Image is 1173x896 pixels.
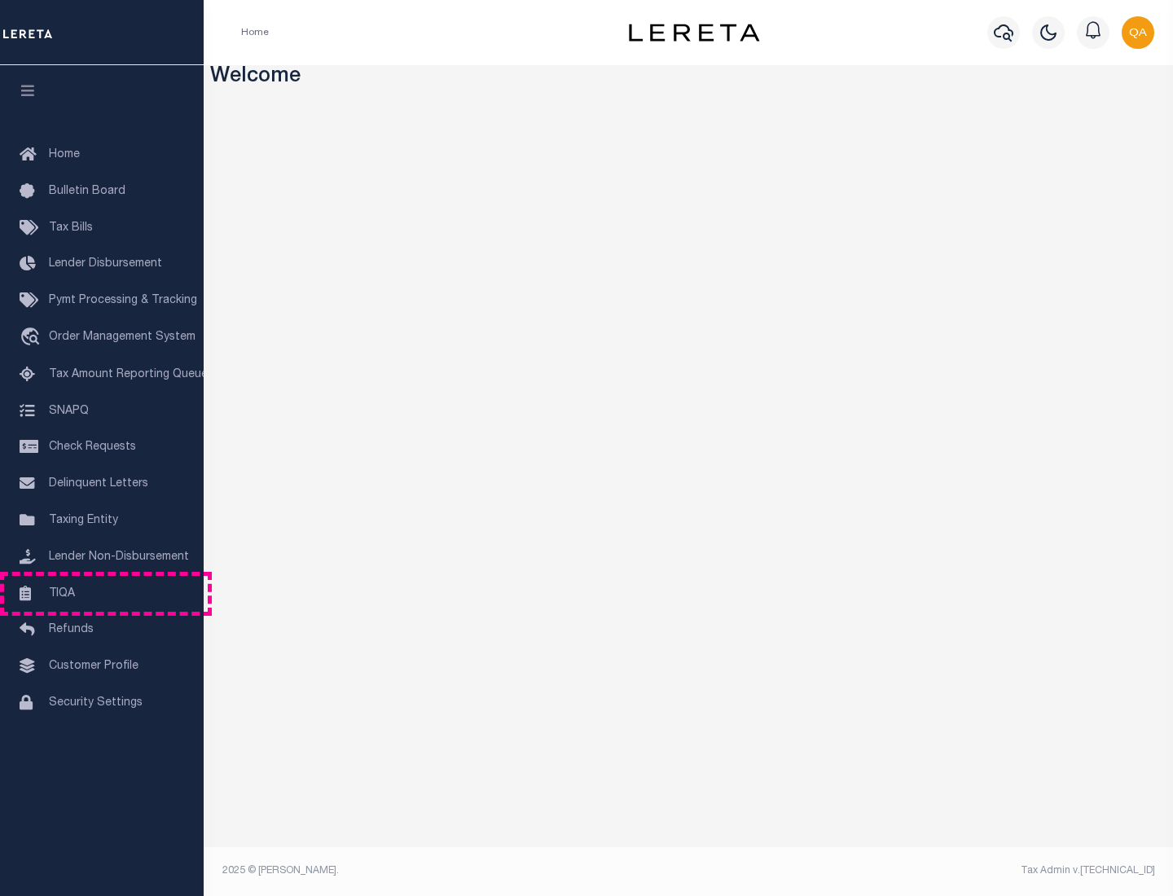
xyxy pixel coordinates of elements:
[49,222,93,234] span: Tax Bills
[1122,16,1154,49] img: svg+xml;base64,PHN2ZyB4bWxucz0iaHR0cDovL3d3dy53My5vcmcvMjAwMC9zdmciIHBvaW50ZXItZXZlbnRzPSJub25lIi...
[20,327,46,349] i: travel_explore
[49,661,138,672] span: Customer Profile
[701,863,1155,878] div: Tax Admin v.[TECHNICAL_ID]
[49,405,89,416] span: SNAPQ
[49,624,94,635] span: Refunds
[49,697,143,709] span: Security Settings
[49,551,189,563] span: Lender Non-Disbursement
[49,478,148,490] span: Delinquent Letters
[210,863,689,878] div: 2025 © [PERSON_NAME].
[49,332,195,343] span: Order Management System
[49,369,208,380] span: Tax Amount Reporting Queue
[210,65,1167,90] h3: Welcome
[49,295,197,306] span: Pymt Processing & Tracking
[629,24,759,42] img: logo-dark.svg
[49,149,80,160] span: Home
[49,186,125,197] span: Bulletin Board
[241,25,269,40] li: Home
[49,441,136,453] span: Check Requests
[49,587,75,599] span: TIQA
[49,515,118,526] span: Taxing Entity
[49,258,162,270] span: Lender Disbursement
